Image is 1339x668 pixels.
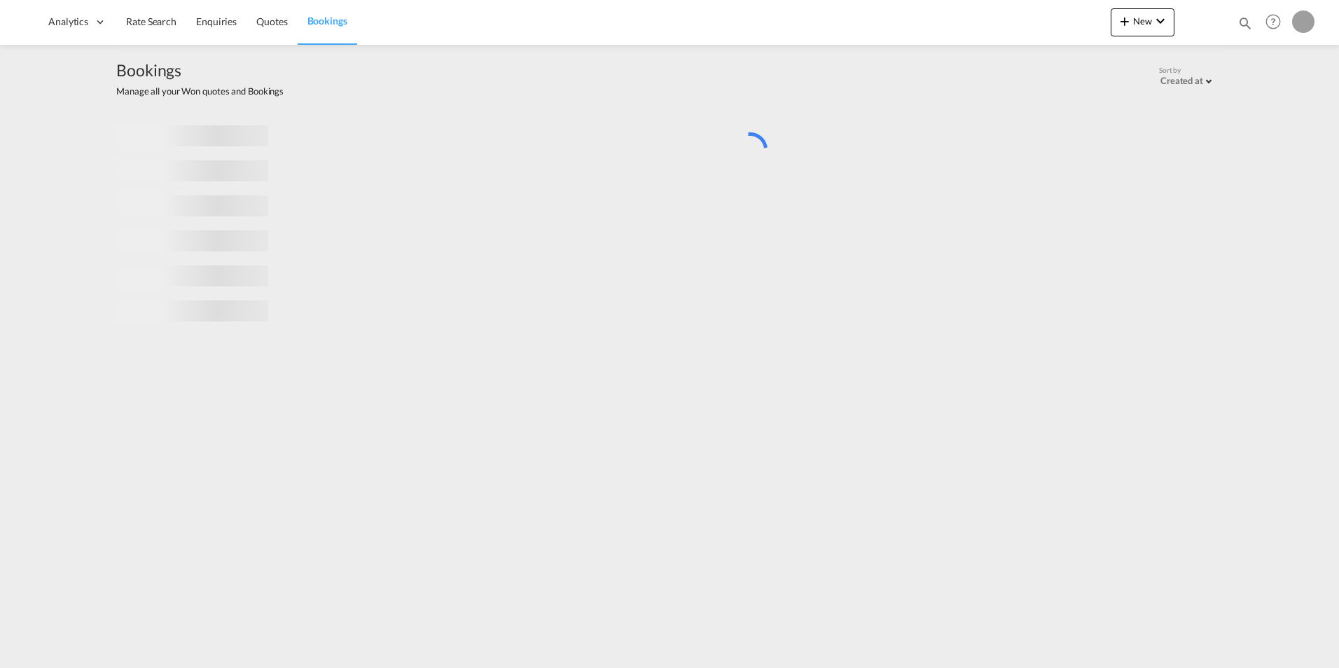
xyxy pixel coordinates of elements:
[1152,13,1169,29] md-icon: icon-chevron-down
[1116,13,1133,29] md-icon: icon-plus 400-fg
[1261,10,1285,34] span: Help
[307,15,347,27] span: Bookings
[1261,10,1292,35] div: Help
[116,59,284,81] span: Bookings
[126,15,176,27] span: Rate Search
[1116,15,1169,27] span: New
[1237,15,1253,36] div: icon-magnify
[1237,15,1253,31] md-icon: icon-magnify
[256,15,287,27] span: Quotes
[1111,8,1174,36] button: icon-plus 400-fgNewicon-chevron-down
[1160,75,1203,86] div: Created at
[1159,65,1181,75] span: Sort by
[196,15,237,27] span: Enquiries
[116,85,284,97] span: Manage all your Won quotes and Bookings
[48,15,88,29] span: Analytics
